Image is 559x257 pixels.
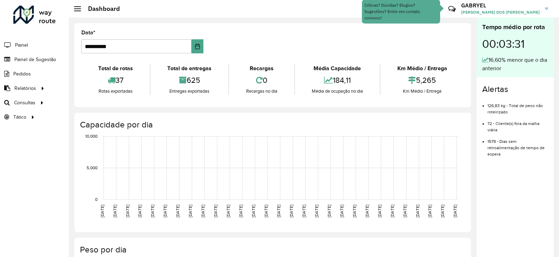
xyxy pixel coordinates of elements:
[201,205,205,217] text: [DATE]
[302,205,306,217] text: [DATE]
[13,70,31,78] span: Pedidos
[81,5,120,13] h2: Dashboard
[382,73,462,88] div: 5,265
[251,205,256,217] text: [DATE]
[482,56,548,73] div: 16,60% menor que o dia anterior
[289,205,294,217] text: [DATE]
[188,205,193,217] text: [DATE]
[191,39,203,53] button: Choose Date
[238,205,243,217] text: [DATE]
[276,205,281,217] text: [DATE]
[487,133,548,157] li: 1579 - Dias sem retroalimentação de tempo de espera
[482,32,548,56] div: 00:03:31
[231,88,292,95] div: Recargas no dia
[14,85,36,92] span: Relatórios
[152,64,227,73] div: Total de entregas
[125,205,130,217] text: [DATE]
[453,205,457,217] text: [DATE]
[80,120,464,130] h4: Capacidade por dia
[264,205,268,217] text: [DATE]
[382,64,462,73] div: Km Médio / Entrega
[85,134,97,139] text: 10,000
[231,64,292,73] div: Recargas
[403,205,407,217] text: [DATE]
[382,88,462,95] div: Km Médio / Entrega
[314,205,319,217] text: [DATE]
[390,205,395,217] text: [DATE]
[213,205,218,217] text: [DATE]
[461,9,540,15] span: [PERSON_NAME] DOS [PERSON_NAME]
[440,205,445,217] text: [DATE]
[81,28,95,37] label: Data
[14,99,35,106] span: Consultas
[83,88,148,95] div: Rotas exportadas
[175,205,180,217] text: [DATE]
[83,73,148,88] div: 37
[13,113,26,121] span: Tático
[444,1,459,17] a: Contato Rápido
[226,205,230,217] text: [DATE]
[137,205,142,217] text: [DATE]
[327,205,331,217] text: [DATE]
[150,205,155,217] text: [DATE]
[87,165,97,170] text: 5,000
[15,41,28,49] span: Painel
[83,64,148,73] div: Total de rotas
[415,205,420,217] text: [DATE]
[339,205,344,217] text: [DATE]
[377,205,382,217] text: [DATE]
[152,73,227,88] div: 625
[427,205,432,217] text: [DATE]
[14,56,56,63] span: Painel de Sugestão
[297,88,378,95] div: Média de ocupação no dia
[113,205,117,217] text: [DATE]
[487,115,548,133] li: 72 - Cliente(s) fora da malha viária
[461,2,540,9] h3: GABRYEL
[152,88,227,95] div: Entregas exportadas
[95,197,97,202] text: 0
[365,205,369,217] text: [DATE]
[231,73,292,88] div: 0
[487,97,548,115] li: 126,83 kg - Total de peso não roteirizado
[80,245,464,255] h4: Peso por dia
[297,64,378,73] div: Média Capacidade
[482,22,548,32] div: Tempo médio por rota
[297,73,378,88] div: 184,11
[100,205,105,217] text: [DATE]
[482,84,548,94] h4: Alertas
[352,205,357,217] text: [DATE]
[163,205,167,217] text: [DATE]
